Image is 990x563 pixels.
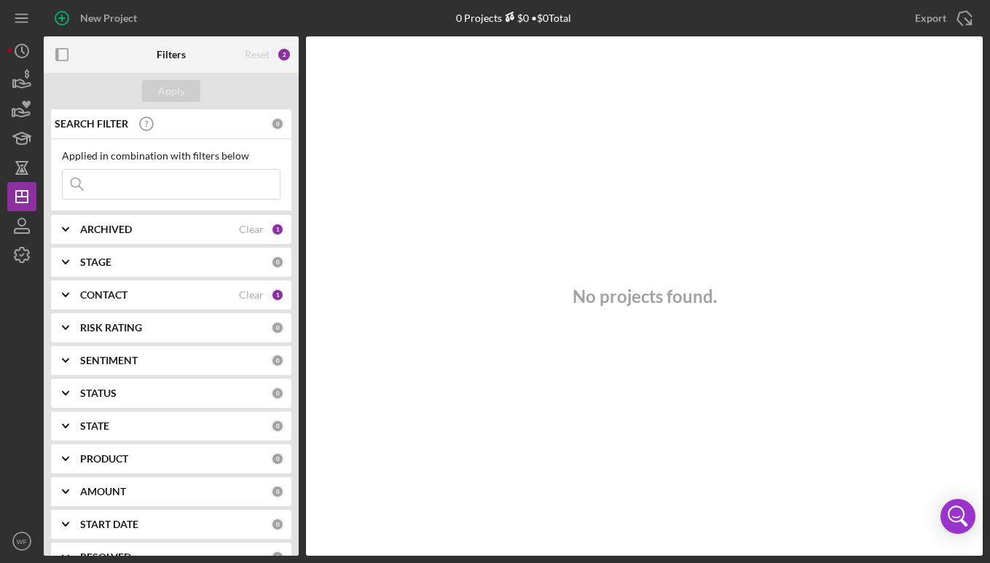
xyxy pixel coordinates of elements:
b: ARCHIVED [80,224,132,235]
b: STATUS [80,387,117,399]
b: RESOLVED [80,551,131,563]
button: New Project [44,4,152,33]
div: 0 [271,452,284,465]
div: 0 [271,387,284,400]
button: Apply [142,80,200,102]
button: WF [7,527,36,556]
div: 0 [271,256,284,269]
b: RISK RATING [80,322,142,334]
div: Export [915,4,946,33]
div: 0 [271,117,284,130]
h3: No projects found. [573,286,717,307]
b: SENTIMENT [80,355,138,366]
div: Open Intercom Messenger [940,499,975,534]
b: STATE [80,420,109,432]
div: Reset [245,49,270,60]
b: STAGE [80,256,111,268]
div: 0 [271,518,284,531]
b: SEARCH FILTER [55,118,128,130]
div: Clear [239,224,264,235]
div: 0 [271,485,284,498]
div: 2 [277,47,291,62]
div: 0 [271,321,284,334]
div: 0 [271,420,284,433]
b: AMOUNT [80,486,126,497]
div: 1 [271,223,284,236]
text: WF [17,538,28,546]
div: 0 Projects • $0 Total [456,12,571,24]
b: CONTACT [80,289,127,301]
div: $0 [502,12,529,24]
div: Clear [239,289,264,301]
div: Apply [158,80,185,102]
button: Export [900,4,983,33]
b: PRODUCT [80,453,128,465]
div: 1 [271,288,284,302]
b: Filters [157,49,186,60]
b: START DATE [80,519,138,530]
div: New Project [80,4,137,33]
div: 0 [271,354,284,367]
div: Applied in combination with filters below [62,150,280,162]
